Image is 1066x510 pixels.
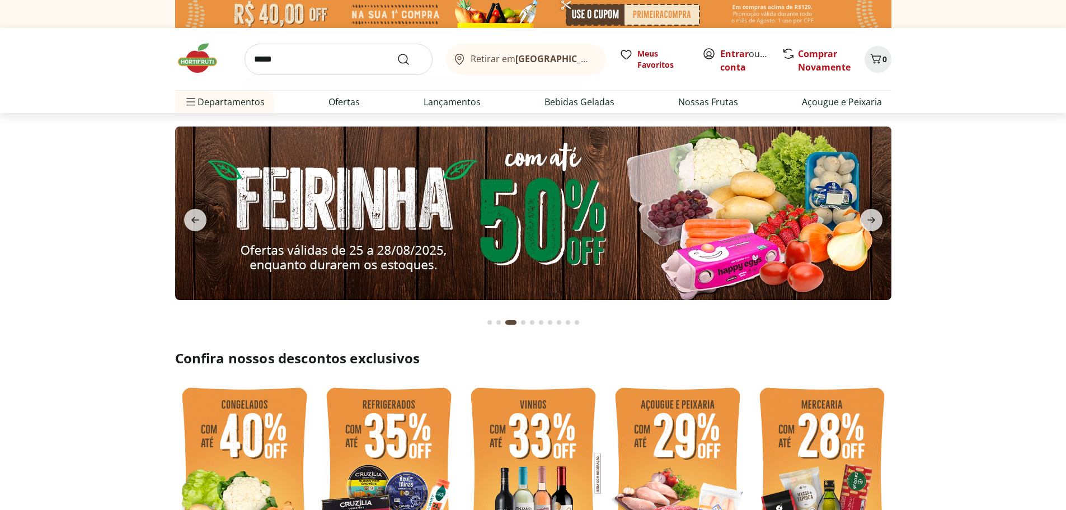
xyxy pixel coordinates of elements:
span: ou [720,47,770,74]
img: Hortifruti [175,41,231,75]
a: Entrar [720,48,749,60]
button: Go to page 5 from fs-carousel [528,309,537,336]
a: Meus Favoritos [619,48,689,71]
span: Departamentos [184,88,265,115]
button: Go to page 2 from fs-carousel [494,309,503,336]
button: Go to page 9 from fs-carousel [563,309,572,336]
img: feira [175,127,891,300]
span: Meus Favoritos [637,48,689,71]
a: Lançamentos [424,95,481,109]
input: search [245,44,433,75]
button: Go to page 4 from fs-carousel [519,309,528,336]
a: Bebidas Geladas [544,95,614,109]
button: next [851,209,891,231]
a: Ofertas [328,95,360,109]
span: Retirar em [471,54,594,64]
a: Açougue e Peixaria [802,95,882,109]
b: [GEOGRAPHIC_DATA]/[GEOGRAPHIC_DATA] [515,53,704,65]
button: Current page from fs-carousel [503,309,519,336]
button: Go to page 10 from fs-carousel [572,309,581,336]
a: Comprar Novamente [798,48,851,73]
a: Criar conta [720,48,782,73]
button: Menu [184,88,198,115]
span: 0 [882,54,887,64]
h2: Confira nossos descontos exclusivos [175,349,891,367]
button: Retirar em[GEOGRAPHIC_DATA]/[GEOGRAPHIC_DATA] [446,44,606,75]
button: Go to page 7 from fs-carousel [546,309,555,336]
button: Go to page 6 from fs-carousel [537,309,546,336]
button: Submit Search [397,53,424,66]
button: previous [175,209,215,231]
button: Go to page 1 from fs-carousel [485,309,494,336]
button: Go to page 8 from fs-carousel [555,309,563,336]
a: Nossas Frutas [678,95,738,109]
button: Carrinho [865,46,891,73]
